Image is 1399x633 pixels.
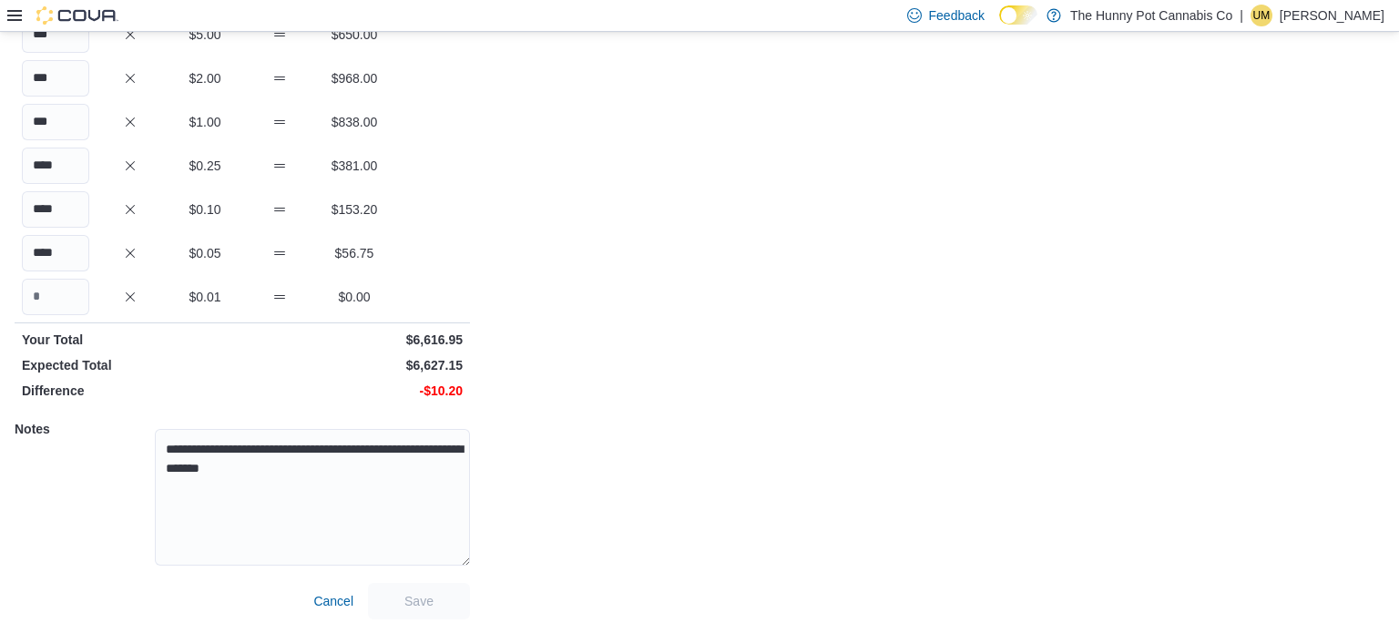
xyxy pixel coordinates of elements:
p: The Hunny Pot Cannabis Co [1070,5,1232,26]
p: $381.00 [321,157,388,175]
p: -$10.20 [246,382,463,400]
p: $0.25 [171,157,239,175]
button: Save [368,583,470,619]
p: | [1240,5,1243,26]
input: Quantity [22,279,89,315]
p: $0.10 [171,200,239,219]
p: $0.01 [171,288,239,306]
span: Feedback [929,6,985,25]
p: [PERSON_NAME] [1280,5,1384,26]
input: Quantity [22,104,89,140]
p: $6,627.15 [246,356,463,374]
input: Quantity [22,235,89,271]
p: $6,616.95 [246,331,463,349]
span: Save [404,592,434,610]
p: Your Total [22,331,239,349]
input: Dark Mode [999,5,1037,25]
input: Quantity [22,60,89,97]
input: Quantity [22,16,89,53]
p: $153.20 [321,200,388,219]
div: Uldarico Maramo [1251,5,1272,26]
button: Cancel [306,583,361,619]
input: Quantity [22,148,89,184]
h5: Notes [15,411,151,447]
p: Expected Total [22,356,239,374]
input: Quantity [22,191,89,228]
p: $0.00 [321,288,388,306]
span: UM [1253,5,1271,26]
img: Cova [36,6,118,25]
p: $1.00 [171,113,239,131]
span: Cancel [313,592,353,610]
p: $0.05 [171,244,239,262]
p: $2.00 [171,69,239,87]
p: $56.75 [321,244,388,262]
p: $5.00 [171,26,239,44]
p: Difference [22,382,239,400]
span: Dark Mode [999,25,1000,26]
p: $650.00 [321,26,388,44]
p: $968.00 [321,69,388,87]
p: $838.00 [321,113,388,131]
